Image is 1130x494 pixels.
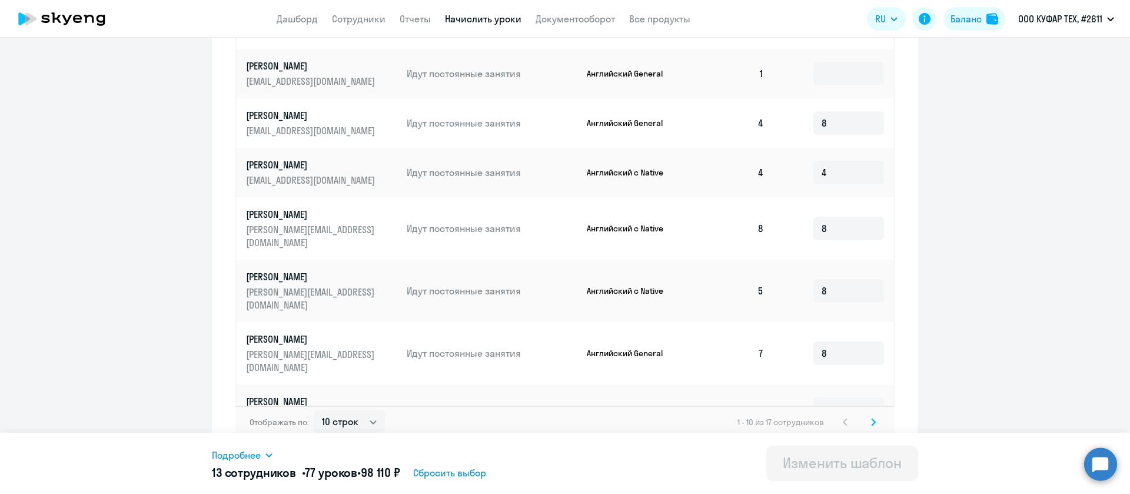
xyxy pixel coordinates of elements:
[950,12,982,26] div: Баланс
[212,465,400,481] h5: 13 сотрудников • •
[691,197,773,260] td: 8
[246,223,378,249] p: [PERSON_NAME][EMAIL_ADDRESS][DOMAIN_NAME]
[407,284,577,297] p: Идут постоянные занятия
[407,117,577,130] p: Идут постоянные занятия
[246,395,397,423] a: [PERSON_NAME][EMAIL_ADDRESS][DOMAIN_NAME]
[867,7,906,31] button: RU
[246,59,378,72] p: [PERSON_NAME]
[986,13,998,25] img: balance
[246,174,378,187] p: [EMAIL_ADDRESS][DOMAIN_NAME]
[691,148,773,197] td: 4
[246,286,378,311] p: [PERSON_NAME][EMAIL_ADDRESS][DOMAIN_NAME]
[246,109,378,122] p: [PERSON_NAME]
[250,417,309,427] span: Отображать по:
[246,59,397,88] a: [PERSON_NAME][EMAIL_ADDRESS][DOMAIN_NAME]
[445,13,521,25] a: Начислить уроки
[246,348,378,374] p: [PERSON_NAME][EMAIL_ADDRESS][DOMAIN_NAME]
[246,158,378,171] p: [PERSON_NAME]
[587,348,675,359] p: Английский General
[305,465,357,480] span: 77 уроков
[1012,5,1120,33] button: ООО КУФАР ТЕХ, #2611
[407,403,577,416] p: Идут постоянные занятия
[691,384,773,434] td: 8
[246,158,397,187] a: [PERSON_NAME][EMAIL_ADDRESS][DOMAIN_NAME]
[875,12,886,26] span: RU
[212,448,261,462] span: Подробнее
[587,68,675,79] p: Английский General
[246,124,378,137] p: [EMAIL_ADDRESS][DOMAIN_NAME]
[246,75,378,88] p: [EMAIL_ADDRESS][DOMAIN_NAME]
[691,260,773,322] td: 5
[246,109,397,137] a: [PERSON_NAME][EMAIL_ADDRESS][DOMAIN_NAME]
[246,270,397,311] a: [PERSON_NAME][PERSON_NAME][EMAIL_ADDRESS][DOMAIN_NAME]
[737,417,824,427] span: 1 - 10 из 17 сотрудников
[407,222,577,235] p: Идут постоянные занятия
[587,404,675,415] p: Английский General
[246,270,378,283] p: [PERSON_NAME]
[691,322,773,384] td: 7
[407,347,577,360] p: Идут постоянные занятия
[587,118,675,128] p: Английский General
[361,465,400,480] span: 98 110 ₽
[413,466,486,480] span: Сбросить выбор
[587,223,675,234] p: Английский с Native
[629,13,690,25] a: Все продукты
[587,286,675,296] p: Английский с Native
[783,453,902,472] div: Изменить шаблон
[943,7,1005,31] button: Балансbalance
[407,67,577,80] p: Идут постоянные занятия
[587,167,675,178] p: Английский с Native
[246,333,397,374] a: [PERSON_NAME][PERSON_NAME][EMAIL_ADDRESS][DOMAIN_NAME]
[246,395,378,408] p: [PERSON_NAME]
[246,333,378,346] p: [PERSON_NAME]
[332,13,385,25] a: Сотрудники
[407,166,577,179] p: Идут постоянные занятия
[277,13,318,25] a: Дашборд
[691,98,773,148] td: 4
[1018,12,1102,26] p: ООО КУФАР ТЕХ, #2611
[766,446,918,481] button: Изменить шаблон
[400,13,431,25] a: Отчеты
[246,208,378,221] p: [PERSON_NAME]
[246,208,397,249] a: [PERSON_NAME][PERSON_NAME][EMAIL_ADDRESS][DOMAIN_NAME]
[536,13,615,25] a: Документооборот
[691,49,773,98] td: 1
